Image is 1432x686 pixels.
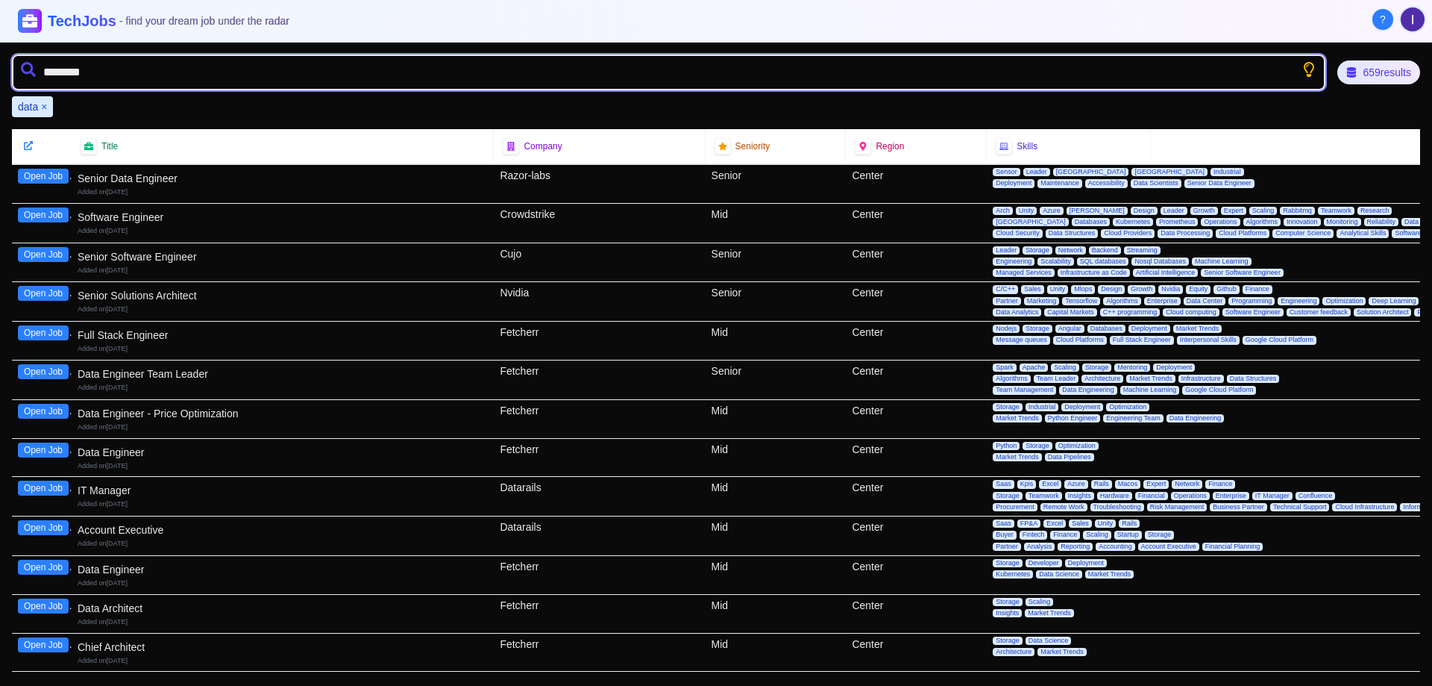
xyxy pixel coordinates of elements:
span: Data Science [1036,570,1082,579]
span: Partner [993,543,1021,551]
div: Center [846,282,987,321]
span: Full Stack Engineer [1110,336,1174,344]
div: Data Engineer [78,445,488,460]
span: Leader [1023,168,1050,176]
div: Senior [706,361,847,399]
div: Mid [706,517,847,555]
span: Account Executive [1138,543,1199,551]
div: Added on [DATE] [78,499,488,509]
span: Mlops [1071,285,1095,293]
button: Show search tips [1301,62,1316,77]
span: Team Leader [1034,375,1079,383]
div: Senior [706,243,847,282]
div: Added on [DATE] [78,422,488,432]
span: Industrial [1026,403,1059,411]
span: Technical Support [1270,503,1330,511]
span: Scaling [1026,598,1054,606]
div: Fetcherr [494,595,705,633]
button: User menu [1399,6,1426,33]
div: Data Engineer - Price Optimization [78,406,488,421]
span: Leader [993,246,1020,255]
div: Razor-labs [494,165,705,203]
div: Center [846,322,987,360]
button: Open Job [18,364,69,379]
span: Machine Learning [1192,258,1252,266]
span: Data Engineering [1059,386,1117,394]
span: Azure [1040,207,1064,215]
div: Chief Architect [78,640,488,655]
span: Design [1098,285,1125,293]
span: Research [1357,207,1392,215]
span: Expert [1143,480,1169,488]
span: Unity [1016,207,1037,215]
span: Accessibility [1085,179,1128,187]
span: Machine Learning [1120,386,1180,394]
span: Azure [1064,480,1088,488]
span: Computer Science [1272,229,1334,237]
span: Scaling [1051,364,1079,372]
span: Google Cloud Platform [1182,386,1256,394]
span: Rabbitmq [1280,207,1315,215]
span: Buyer [993,531,1017,539]
span: Market Trends [1025,609,1074,617]
span: Architecture [993,648,1034,656]
span: Macos [1115,480,1141,488]
span: Kubernetes [993,570,1033,579]
span: Sales [1021,285,1044,293]
span: Market Trends [1173,325,1222,333]
span: Nosql Databases [1131,258,1189,266]
div: Center [846,439,987,477]
button: Open Job [18,169,69,184]
span: Equity [1186,285,1210,293]
span: Company [524,140,562,152]
span: Spark [993,364,1017,372]
button: Open Job [18,286,69,301]
h1: TechJobs [48,10,289,31]
span: Industrial [1210,168,1244,176]
div: Fetcherr [494,400,705,438]
span: Market Trends [1037,648,1087,656]
span: Deployment [1061,403,1103,411]
button: Open Job [18,443,69,458]
div: Fetcherr [494,361,705,399]
span: [GEOGRAPHIC_DATA] [993,218,1069,226]
div: Full Stack Engineer [78,328,488,343]
div: Data Architect [78,601,488,616]
div: Mid [706,477,847,516]
span: Data Analytics [993,308,1041,317]
span: Capital Markets [1044,308,1097,317]
button: Open Job [18,637,69,652]
span: Databases [1072,218,1110,226]
div: Center [846,517,987,555]
div: Cujo [494,243,705,282]
span: Data Center [1184,297,1226,305]
span: Operations [1201,218,1240,226]
span: Customer feedback [1287,308,1351,317]
span: Python [993,442,1020,450]
span: Infrastructure [1178,375,1224,383]
span: Storage [1023,246,1052,255]
div: Added on [DATE] [78,344,488,354]
div: Added on [DATE] [78,383,488,393]
span: Market Trends [993,414,1042,422]
div: Senior Software Engineer [78,249,488,264]
span: Architecture [1081,375,1123,383]
div: Center [846,204,987,243]
span: Financial [1135,492,1168,500]
span: Saas [993,520,1014,528]
div: Added on [DATE] [78,579,488,588]
div: Crowdstrike [494,204,705,243]
span: Hardware [1097,492,1132,500]
span: Deployment [1153,364,1195,372]
span: Optimization [1055,442,1099,450]
span: Arch [993,207,1013,215]
div: Software Engineer [78,210,488,225]
span: Developer [1026,559,1062,567]
span: Engineering [993,258,1034,266]
span: Seniority [735,140,770,152]
span: Confluence [1296,492,1336,500]
span: Storage [993,403,1023,411]
button: Open Job [18,208,69,222]
div: Center [846,556,987,594]
span: Storage [993,492,1023,500]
